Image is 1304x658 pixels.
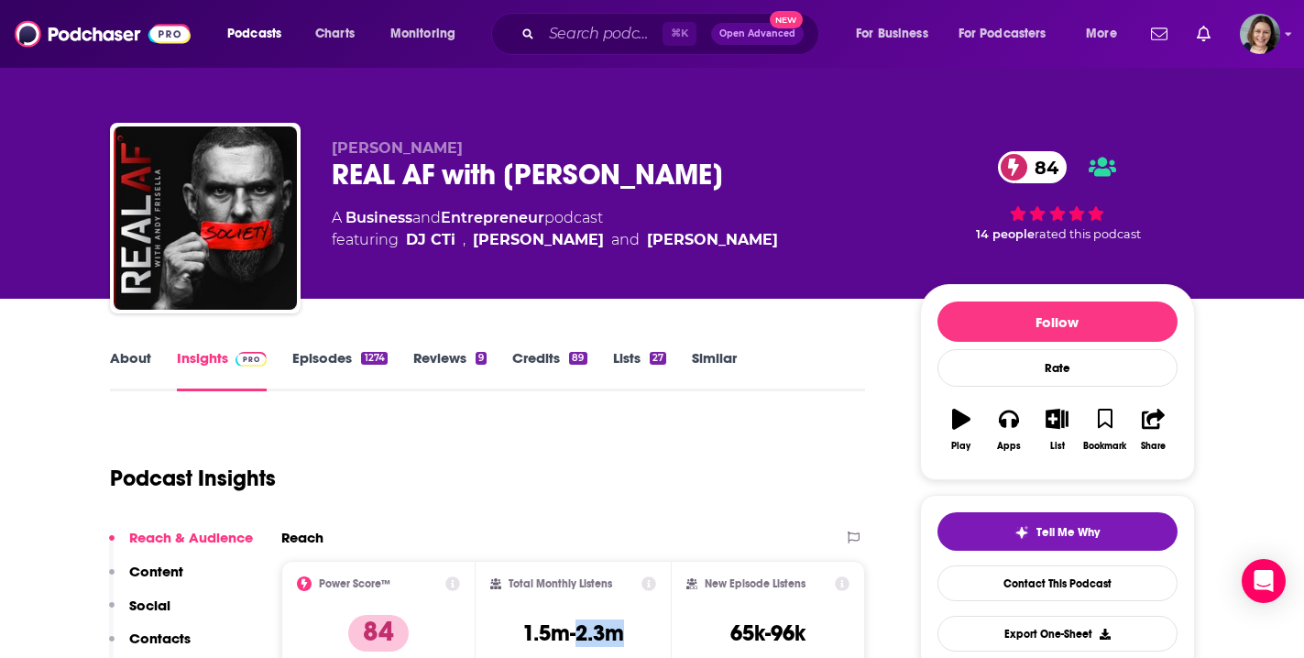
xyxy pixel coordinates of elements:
div: Play [951,441,970,452]
a: Charts [303,19,366,49]
h2: New Episode Listens [705,577,805,590]
button: Open AdvancedNew [711,23,804,45]
span: Monitoring [390,21,455,47]
div: Share [1141,441,1166,452]
img: Podchaser Pro [236,352,268,367]
h3: 1.5m-2.3m [522,620,624,647]
button: open menu [214,19,305,49]
a: About [110,349,151,391]
img: User Profile [1240,14,1280,54]
span: and [412,209,441,226]
div: Search podcasts, credits, & more... [509,13,837,55]
p: 84 [348,615,409,652]
h2: Reach [281,529,323,546]
p: Reach & Audience [129,529,253,546]
h1: Podcast Insights [110,465,276,492]
a: Reviews9 [413,349,487,391]
span: rated this podcast [1035,227,1141,241]
button: Content [109,563,183,597]
span: 14 people [976,227,1035,241]
h2: Power Score™ [319,577,390,590]
div: List [1050,441,1065,452]
button: tell me why sparkleTell Me Why [937,512,1178,551]
span: ⌘ K [663,22,696,46]
span: For Business [856,21,928,47]
span: Open Advanced [719,29,795,38]
button: Bookmark [1081,397,1129,463]
button: Social [109,597,170,631]
span: Charts [315,21,355,47]
p: Social [129,597,170,614]
span: Tell Me Why [1036,525,1100,540]
span: [PERSON_NAME] [332,139,463,157]
button: Reach & Audience [109,529,253,563]
button: open menu [1073,19,1140,49]
button: Export One-Sheet [937,616,1178,652]
span: 84 [1016,151,1068,183]
div: 9 [476,352,487,365]
div: Open Intercom Messenger [1242,559,1286,603]
span: More [1086,21,1117,47]
button: open menu [378,19,479,49]
div: 89 [569,352,586,365]
span: New [770,11,803,28]
span: , [463,229,466,251]
div: A podcast [332,207,778,251]
button: Apps [985,397,1033,463]
div: Rate [937,349,1178,387]
a: Show notifications dropdown [1144,18,1175,49]
img: tell me why sparkle [1014,525,1029,540]
a: Credits89 [512,349,586,391]
a: Andy Frisella [647,229,778,251]
h3: 65k-96k [730,620,805,647]
a: Show notifications dropdown [1189,18,1218,49]
p: Contacts [129,630,191,647]
div: 27 [650,352,666,365]
h2: Total Monthly Listens [509,577,612,590]
a: Similar [692,349,737,391]
div: 1274 [361,352,387,365]
img: REAL AF with Andy Frisella [114,126,297,310]
div: 84 14 peoplerated this podcast [920,139,1195,253]
button: Play [937,397,985,463]
div: Apps [997,441,1021,452]
span: For Podcasters [959,21,1046,47]
div: Bookmark [1083,441,1126,452]
span: and [611,229,640,251]
button: Follow [937,302,1178,342]
a: Lists27 [613,349,666,391]
a: Contact This Podcast [937,565,1178,601]
a: 84 [998,151,1068,183]
a: [PERSON_NAME] [473,229,604,251]
button: Show profile menu [1240,14,1280,54]
button: List [1033,397,1080,463]
input: Search podcasts, credits, & more... [542,19,663,49]
span: Logged in as micglogovac [1240,14,1280,54]
button: open menu [843,19,951,49]
p: Content [129,563,183,580]
a: InsightsPodchaser Pro [177,349,268,391]
button: Share [1129,397,1177,463]
button: open menu [947,19,1073,49]
span: featuring [332,229,778,251]
a: Entrepreneur [441,209,544,226]
a: DJ CTi [406,229,455,251]
a: Business [345,209,412,226]
a: Episodes1274 [292,349,387,391]
img: Podchaser - Follow, Share and Rate Podcasts [15,16,191,51]
span: Podcasts [227,21,281,47]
